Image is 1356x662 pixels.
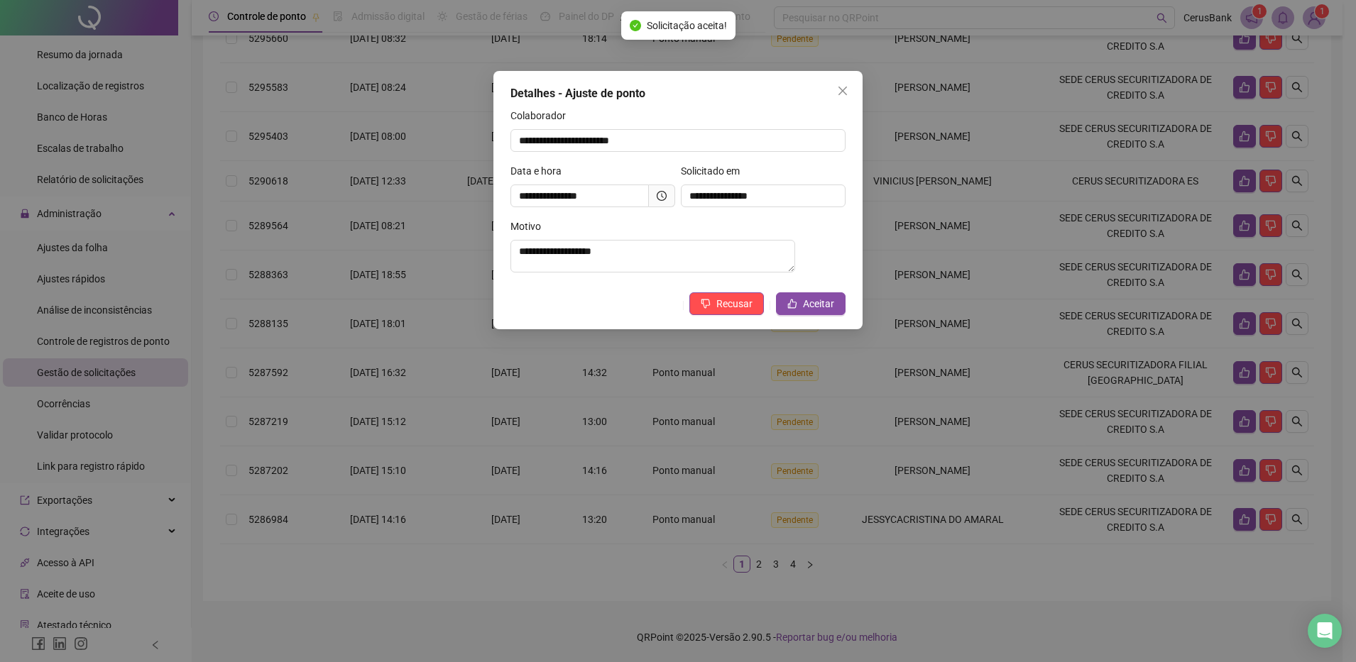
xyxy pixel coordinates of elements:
div: Open Intercom Messenger [1308,614,1342,648]
span: close [837,85,848,96]
button: Recusar [689,292,764,315]
label: Colaborador [510,108,575,123]
label: Data e hora [510,163,571,179]
button: Close [831,79,854,102]
span: Aceitar [803,296,834,311]
span: like [787,299,797,309]
span: Recusar [716,296,753,311]
label: Motivo [510,219,550,234]
label: Solicitado em [681,163,749,179]
span: check-circle [630,20,641,31]
span: clock-circle [657,191,667,201]
div: Detalhes - Ajuste de ponto [510,85,846,102]
button: Aceitar [776,292,846,315]
span: Solicitação aceita! [647,18,727,33]
span: dislike [701,299,711,309]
